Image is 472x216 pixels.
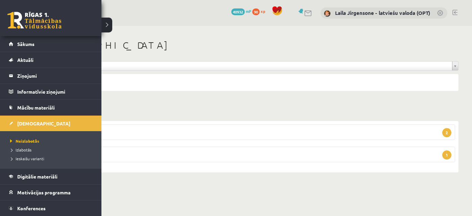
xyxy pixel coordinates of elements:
a: 40932 mP [231,8,251,14]
span: Aktuāli [17,57,33,63]
h1: [DEMOGRAPHIC_DATA] [41,40,458,51]
legend: 9.a JK klase [44,147,455,162]
a: Aktuāli [9,52,93,68]
span: Izlabotās [8,147,31,152]
a: Digitālie materiāli [9,169,93,184]
legend: Informatīvie ziņojumi [17,84,93,99]
span: 2 [442,128,451,137]
span: 90 [252,8,260,15]
a: Sākums [9,36,93,52]
a: Izlabotās [8,147,95,153]
span: 40932 [231,8,245,15]
legend: Ziņojumi [17,68,93,83]
span: Rādīt visas [44,62,449,70]
a: Ziņojumi [9,68,93,83]
span: Mācību materiāli [17,104,55,111]
span: Motivācijas programma [17,189,71,195]
a: 90 xp [252,8,268,14]
span: mP [246,8,251,14]
a: Konferences [9,200,93,216]
span: Neizlabotās [8,138,39,144]
legend: 8.a JK klase [44,124,455,140]
a: Rīgas 1. Tālmācības vidusskola [7,12,62,29]
a: Ieskaišu varianti [8,155,95,162]
span: Konferences [17,205,46,211]
span: Ieskaišu varianti [8,156,44,161]
a: Motivācijas programma [9,185,93,200]
span: Sākums [17,41,34,47]
a: Rādīt visas [41,62,458,70]
a: [DEMOGRAPHIC_DATA] [9,116,93,131]
img: Laila Jirgensone - latviešu valoda (OPT) [324,10,331,17]
a: Informatīvie ziņojumi [9,84,93,99]
span: [DEMOGRAPHIC_DATA] [17,120,70,126]
span: xp [261,8,265,14]
span: 1 [442,150,451,160]
a: Laila Jirgensone - latviešu valoda (OPT) [335,9,430,16]
a: Neizlabotās [8,138,95,144]
span: Digitālie materiāli [17,173,57,179]
a: Mācību materiāli [9,100,93,115]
